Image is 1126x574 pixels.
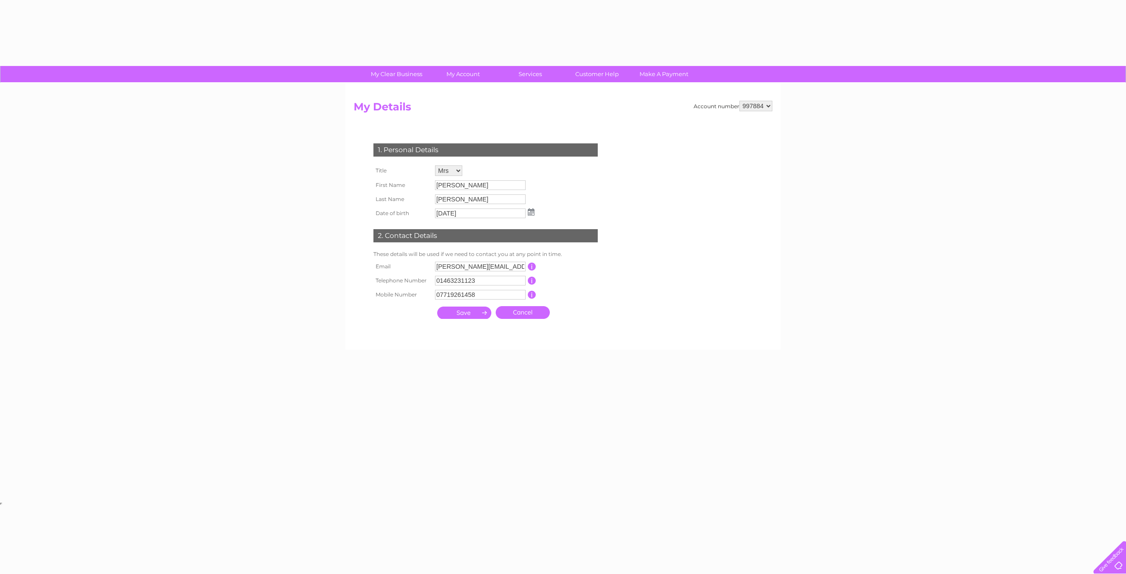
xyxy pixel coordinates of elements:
[360,66,433,82] a: My Clear Business
[371,163,433,178] th: Title
[371,274,433,288] th: Telephone Number
[373,143,598,157] div: 1. Personal Details
[528,263,536,271] input: Information
[371,260,433,274] th: Email
[373,229,598,242] div: 2. Contact Details
[694,101,772,111] div: Account number
[494,66,567,82] a: Services
[528,277,536,285] input: Information
[427,66,500,82] a: My Account
[371,206,433,220] th: Date of birth
[371,178,433,192] th: First Name
[561,66,633,82] a: Customer Help
[371,288,433,302] th: Mobile Number
[496,306,550,319] a: Cancel
[354,101,772,117] h2: My Details
[371,249,600,260] td: These details will be used if we need to contact you at any point in time.
[528,208,534,216] img: ...
[528,291,536,299] input: Information
[437,307,491,319] input: Submit
[628,66,700,82] a: Make A Payment
[371,192,433,206] th: Last Name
